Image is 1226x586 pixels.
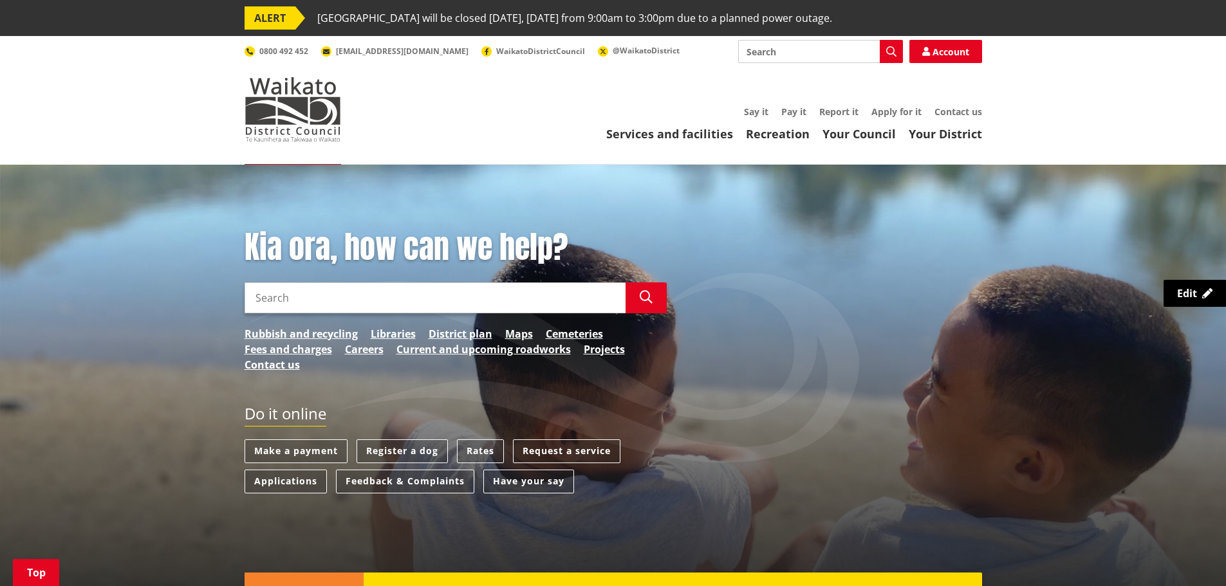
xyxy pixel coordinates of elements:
[13,559,59,586] a: Top
[613,45,680,56] span: @WaikatoDistrict
[457,439,504,463] a: Rates
[496,46,585,57] span: WaikatoDistrictCouncil
[317,6,832,30] span: [GEOGRAPHIC_DATA] will be closed [DATE], [DATE] from 9:00am to 3:00pm due to a planned power outage.
[245,77,341,142] img: Waikato District Council - Te Kaunihera aa Takiwaa o Waikato
[738,40,903,63] input: Search input
[746,126,810,142] a: Recreation
[371,326,416,342] a: Libraries
[357,439,448,463] a: Register a dog
[481,46,585,57] a: WaikatoDistrictCouncil
[1177,286,1197,300] span: Edit
[1164,280,1226,307] a: Edit
[744,105,768,118] a: Say it
[245,342,332,357] a: Fees and charges
[321,46,469,57] a: [EMAIL_ADDRESS][DOMAIN_NAME]
[396,342,571,357] a: Current and upcoming roadworks
[336,46,469,57] span: [EMAIL_ADDRESS][DOMAIN_NAME]
[483,470,574,493] a: Have your say
[345,342,384,357] a: Careers
[819,105,859,118] a: Report it
[513,439,620,463] a: Request a service
[336,470,474,493] a: Feedback & Complaints
[245,470,327,493] a: Applications
[934,105,982,118] a: Contact us
[429,326,492,342] a: District plan
[245,6,295,30] span: ALERT
[245,439,348,463] a: Make a payment
[546,326,603,342] a: Cemeteries
[781,105,806,118] a: Pay it
[259,46,308,57] span: 0800 492 452
[245,326,358,342] a: Rubbish and recycling
[245,357,300,372] a: Contact us
[909,40,982,63] a: Account
[245,46,308,57] a: 0800 492 452
[871,105,922,118] a: Apply for it
[606,126,733,142] a: Services and facilities
[245,282,626,313] input: Search input
[822,126,896,142] a: Your Council
[584,342,625,357] a: Projects
[598,45,680,56] a: @WaikatoDistrict
[909,126,982,142] a: Your District
[245,229,667,266] h1: Kia ora, how can we help?
[245,405,326,427] h2: Do it online
[505,326,533,342] a: Maps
